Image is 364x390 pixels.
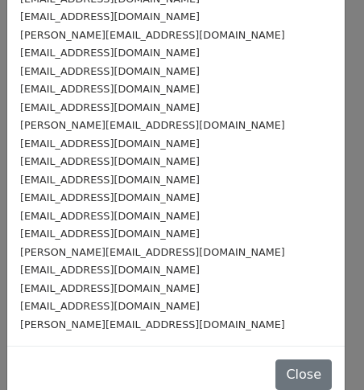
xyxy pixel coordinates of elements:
[20,300,200,312] small: [EMAIL_ADDRESS][DOMAIN_NAME]
[20,246,285,258] small: [PERSON_NAME][EMAIL_ADDRESS][DOMAIN_NAME]
[20,228,200,240] small: [EMAIL_ADDRESS][DOMAIN_NAME]
[20,29,285,41] small: [PERSON_NAME][EMAIL_ADDRESS][DOMAIN_NAME]
[275,359,332,390] button: Close
[20,119,285,131] small: [PERSON_NAME][EMAIL_ADDRESS][DOMAIN_NAME]
[20,282,200,294] small: [EMAIL_ADDRESS][DOMAIN_NAME]
[20,65,200,77] small: [EMAIL_ADDRESS][DOMAIN_NAME]
[20,191,200,203] small: [EMAIL_ADDRESS][DOMAIN_NAME]
[20,318,285,330] small: [PERSON_NAME][EMAIL_ADDRESS][DOMAIN_NAME]
[20,83,200,95] small: [EMAIL_ADDRESS][DOMAIN_NAME]
[20,155,200,167] small: [EMAIL_ADDRESS][DOMAIN_NAME]
[283,313,364,390] iframe: Chat Widget
[20,210,200,222] small: [EMAIL_ADDRESS][DOMAIN_NAME]
[20,10,200,23] small: [EMAIL_ADDRESS][DOMAIN_NAME]
[20,174,200,186] small: [EMAIL_ADDRESS][DOMAIN_NAME]
[20,264,200,276] small: [EMAIL_ADDRESS][DOMAIN_NAME]
[20,101,200,113] small: [EMAIL_ADDRESS][DOMAIN_NAME]
[20,138,200,150] small: [EMAIL_ADDRESS][DOMAIN_NAME]
[20,47,200,59] small: [EMAIL_ADDRESS][DOMAIN_NAME]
